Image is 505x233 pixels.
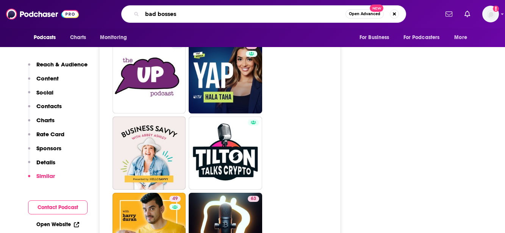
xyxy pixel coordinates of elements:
[36,116,55,124] p: Charts
[482,6,499,22] button: Show profile menu
[449,30,477,45] button: open menu
[36,131,64,138] p: Rate Card
[28,131,64,145] button: Rate Card
[36,221,79,228] a: Open Website
[28,30,66,45] button: open menu
[189,40,262,113] a: 85
[28,172,55,186] button: Similar
[70,32,86,43] span: Charts
[34,32,56,43] span: Podcasts
[28,116,55,131] button: Charts
[251,195,256,203] span: 63
[28,89,53,103] button: Social
[349,12,380,16] span: Open Advanced
[113,40,186,113] a: 25
[36,172,55,179] p: Similar
[36,145,61,152] p: Sponsors
[493,6,499,12] svg: Add a profile image
[142,8,346,20] input: Search podcasts, credits, & more...
[246,43,257,49] a: 85
[36,89,53,96] p: Social
[169,196,181,202] a: 49
[360,32,389,43] span: For Business
[370,5,383,12] span: New
[28,159,55,173] button: Details
[248,196,259,202] a: 63
[6,7,79,21] img: Podchaser - Follow, Share and Rate Podcasts
[28,200,88,214] button: Contact Podcast
[454,32,467,43] span: More
[172,195,178,203] span: 49
[482,6,499,22] img: User Profile
[461,8,473,20] a: Show notifications dropdown
[171,43,183,49] a: 25
[28,145,61,159] button: Sponsors
[100,32,127,43] span: Monitoring
[95,30,137,45] button: open menu
[36,102,62,110] p: Contacts
[36,61,88,68] p: Reach & Audience
[442,8,455,20] a: Show notifications dropdown
[36,75,59,82] p: Content
[346,9,384,19] button: Open AdvancedNew
[28,102,62,116] button: Contacts
[121,5,406,23] div: Search podcasts, credits, & more...
[399,30,451,45] button: open menu
[354,30,399,45] button: open menu
[403,32,440,43] span: For Podcasters
[28,75,59,89] button: Content
[36,159,55,166] p: Details
[482,6,499,22] span: Logged in as rnissen
[65,30,91,45] a: Charts
[28,61,88,75] button: Reach & Audience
